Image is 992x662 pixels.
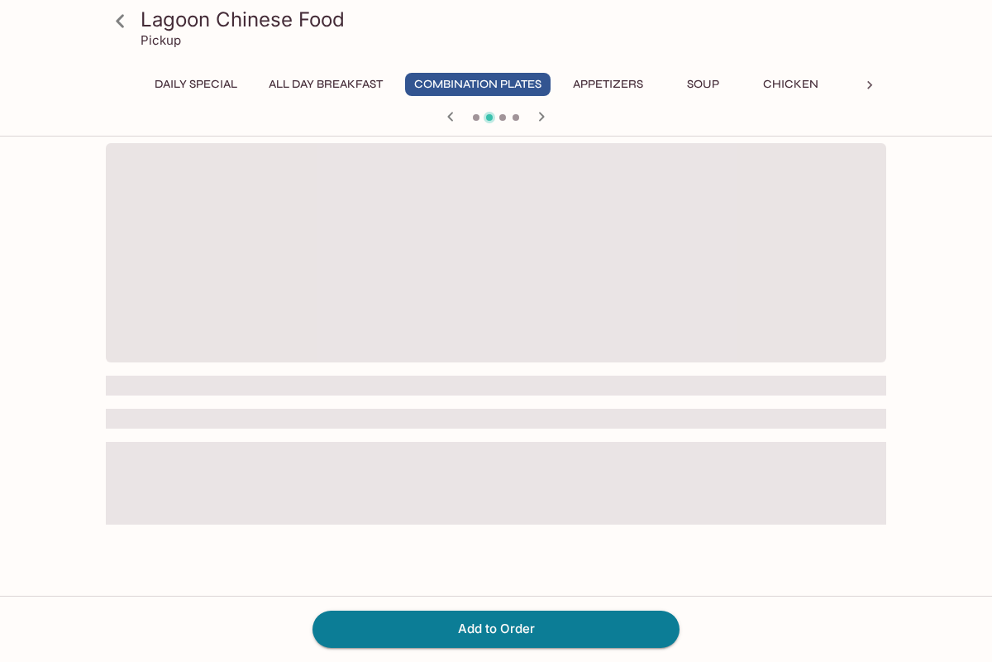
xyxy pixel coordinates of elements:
[312,611,680,647] button: Add to Order
[141,32,181,48] p: Pickup
[753,73,827,96] button: Chicken
[665,73,740,96] button: Soup
[141,7,880,32] h3: Lagoon Chinese Food
[260,73,392,96] button: All Day Breakfast
[564,73,652,96] button: Appetizers
[841,73,915,96] button: Beef
[405,73,551,96] button: Combination Plates
[145,73,246,96] button: Daily Special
